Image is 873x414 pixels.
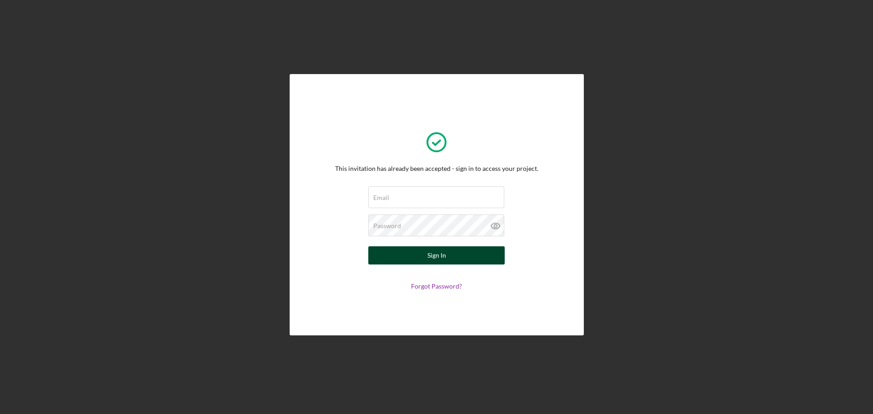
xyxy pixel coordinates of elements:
[373,194,389,201] label: Email
[411,282,462,290] a: Forgot Password?
[373,222,401,229] label: Password
[368,246,505,264] button: Sign In
[335,165,538,172] div: This invitation has already been accepted - sign in to access your project.
[427,246,446,264] div: Sign In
